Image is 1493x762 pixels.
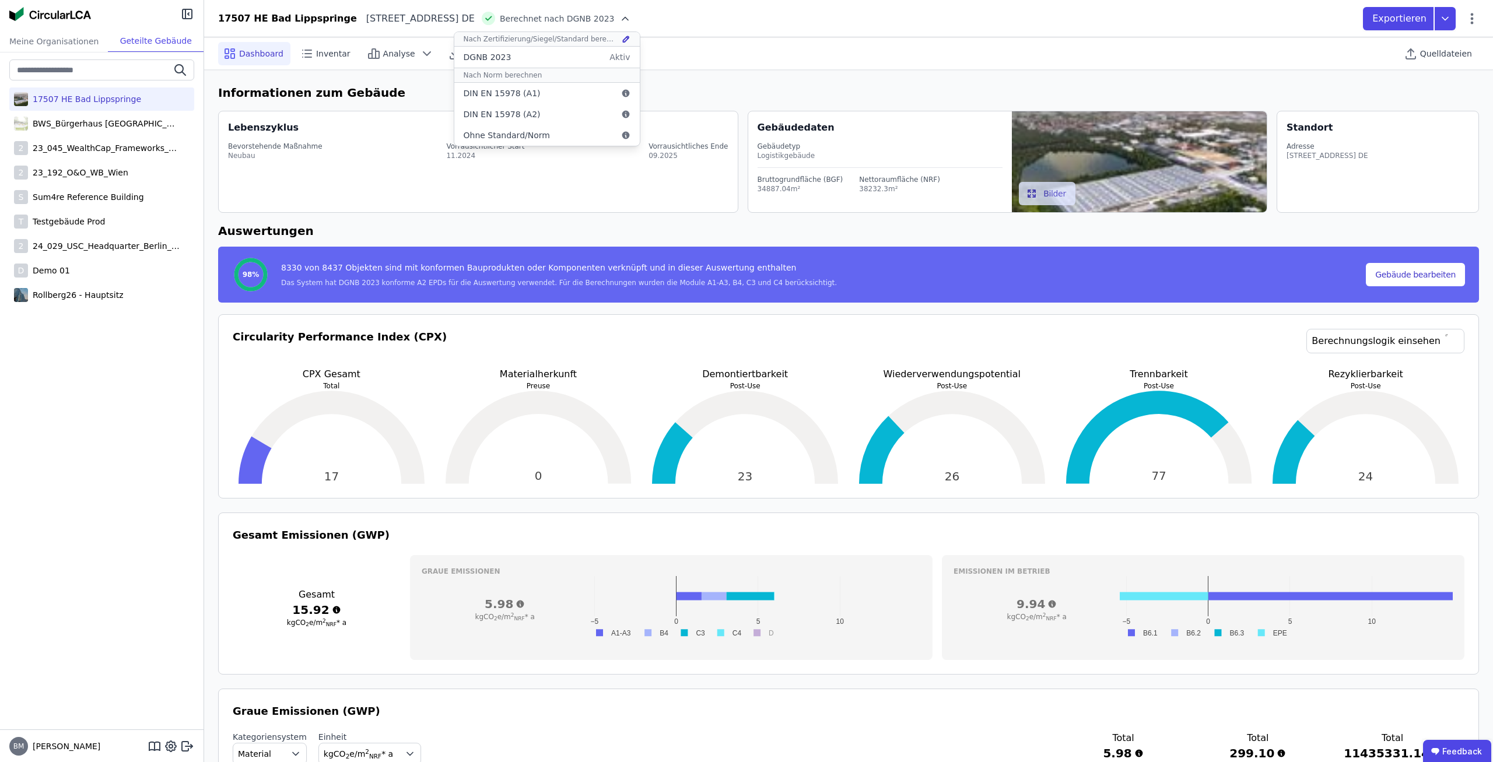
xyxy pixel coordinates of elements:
[369,753,381,760] sub: NRF
[233,703,1464,719] h3: Graue Emissionen (GWP)
[281,278,837,287] div: Das System hat DGNB 2023 konforme A2 EPDs für die Auswertung verwendet. Für die Berechnungen wurd...
[233,527,1464,543] h3: Gesamt Emissionen (GWP)
[422,567,921,576] h3: Graue Emissionen
[218,84,1479,101] h6: Informationen zum Gebäude
[859,175,940,184] div: Nettoraumfläche (NRF)
[108,30,204,52] div: Geteilte Gebäude
[228,121,299,135] div: Lebenszyklus
[758,184,843,194] div: 34887.04m²
[511,612,514,618] sup: 2
[14,114,28,133] img: BWS_Bürgerhaus Weil im Schönbuch
[228,151,323,160] div: Neubau
[446,142,524,151] div: Vorrausichtlicher Start
[440,367,637,381] p: Materialherkunft
[14,264,28,278] div: D
[14,215,28,229] div: T
[1209,731,1306,745] h3: Total
[13,743,24,750] span: BM
[1019,182,1075,205] button: Bilder
[28,118,180,129] div: BWS_Bürgerhaus [GEOGRAPHIC_DATA]
[233,367,430,381] p: CPX Gesamt
[1026,616,1029,621] sub: 2
[346,753,350,760] sub: 2
[1007,613,1067,621] span: kgCO e/m * a
[318,731,421,743] label: Einheit
[646,367,844,381] p: Demontiertbarkeit
[316,48,351,59] span: Inventar
[446,151,524,160] div: 11.2024
[464,108,541,120] span: DIN EN 15978 (A2)
[233,602,401,618] h3: 15.92
[1287,121,1333,135] div: Standort
[646,381,844,391] p: Post-Use
[954,596,1120,612] h3: 9.94
[859,184,940,194] div: 38232.3m²
[28,216,105,227] div: Testgebäude Prod
[233,731,307,743] label: Kategoriensystem
[440,381,637,391] p: Preuse
[853,381,1051,391] p: Post-Use
[14,190,28,204] div: S
[758,121,1012,135] div: Gebäudedaten
[233,588,401,602] h3: Gesamt
[233,329,447,367] h3: Circularity Performance Index (CPX)
[324,749,393,759] span: kgCO e/m * a
[1372,12,1429,26] p: Exportieren
[9,7,91,21] img: Concular
[28,240,180,252] div: 24_029_USC_Headquarter_Berlin_LCA
[1267,381,1464,391] p: Post-Use
[14,90,28,108] img: 17507 HE Bad Lippspringe
[287,619,346,627] span: kgCO e/m * a
[14,286,28,304] img: Rollberg26 - Hauptsitz
[14,166,28,180] div: 2
[228,142,323,151] div: Bevorstehende Maßnahme
[383,48,415,59] span: Analyse
[464,129,550,141] span: Ohne Standard/Norm
[853,367,1051,381] p: Wiederverwendungspotential
[14,141,28,155] div: 2
[326,621,337,627] sub: NRF
[475,613,535,621] span: kgCO e/m * a
[1420,48,1472,59] span: Quelldateien
[28,191,144,203] div: Sum4re Reference Building
[323,618,326,624] sup: 2
[1046,616,1056,621] sub: NRF
[1306,329,1464,353] a: Berechnungslogik einsehen
[758,151,1003,160] div: Logistikgebäude
[758,142,1003,151] div: Gebäudetyp
[1287,151,1368,160] div: [STREET_ADDRESS] DE
[28,289,123,301] div: Rollberg26 - Hauptsitz
[28,142,180,154] div: 23_045_WealthCap_Frameworks_Grasbrunn
[514,616,524,621] sub: NRF
[239,48,283,59] span: Dashboard
[1287,142,1368,151] div: Adresse
[464,51,511,63] div: DGNB 2023
[422,596,588,612] h3: 5.98
[306,621,309,627] sub: 2
[28,167,128,178] div: 23_192_O&O_WB_Wien
[1043,612,1046,618] sup: 2
[649,151,728,160] div: 09.2025
[649,142,728,151] div: Vorrausichtliches Ende
[464,71,542,80] div: Nach Norm berechnen
[233,381,430,391] p: Total
[1344,731,1441,745] h3: Total
[1344,745,1441,761] h3: 11435331.14
[464,34,617,44] div: Nach Zertifizierung/Siegel/Standard berechnen
[1075,731,1172,745] h3: Total
[238,748,271,760] span: Material
[954,567,1453,576] h3: Emissionen im betrieb
[1267,367,1464,381] p: Rezyklierbarkeit
[28,740,100,752] span: [PERSON_NAME]
[1060,367,1258,381] p: Trennbarkeit
[1075,745,1172,761] h3: 5.98
[243,270,260,279] span: 98%
[365,748,369,755] sup: 2
[218,222,1479,240] h6: Auswertungen
[494,616,497,621] sub: 2
[28,265,70,276] div: Demo 01
[14,239,28,253] div: 2
[281,262,837,278] div: 8330 von 8437 Objekten sind mit konformen Bauprodukten oder Komponenten verknüpft und in dieser A...
[1060,381,1258,391] p: Post-Use
[357,12,475,26] div: [STREET_ADDRESS] DE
